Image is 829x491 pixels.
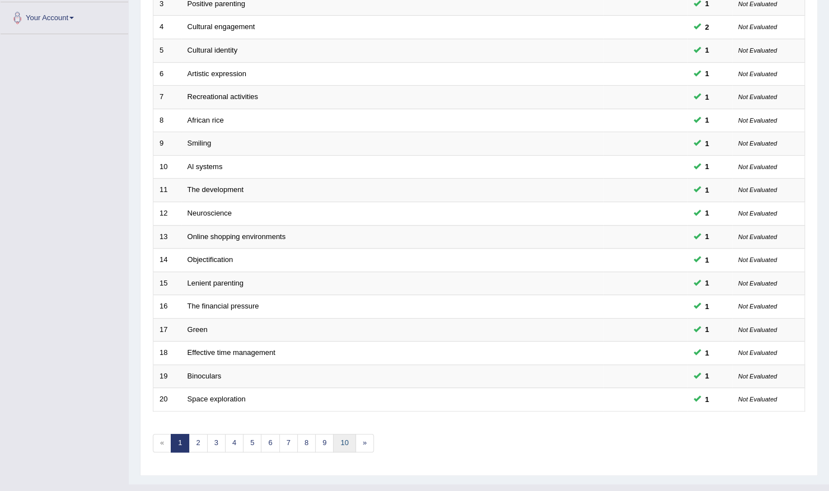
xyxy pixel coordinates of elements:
[701,231,714,242] span: You can still take this question
[738,186,777,193] small: Not Evaluated
[315,434,334,452] a: 9
[701,114,714,126] span: You can still take this question
[261,434,279,452] a: 6
[188,372,222,380] a: Binoculars
[188,279,243,287] a: Lenient parenting
[153,155,181,179] td: 10
[153,179,181,202] td: 11
[188,69,246,78] a: Artistic expression
[188,302,259,310] a: The financial pressure
[738,256,777,263] small: Not Evaluated
[738,373,777,380] small: Not Evaluated
[738,326,777,333] small: Not Evaluated
[188,92,258,101] a: Recreational activities
[188,348,275,357] a: Effective time management
[738,24,777,30] small: Not Evaluated
[701,254,714,266] span: You can still take this question
[153,249,181,272] td: 14
[153,132,181,156] td: 9
[701,277,714,289] span: You can still take this question
[738,280,777,287] small: Not Evaluated
[738,1,777,7] small: Not Evaluated
[188,22,255,31] a: Cultural engagement
[738,233,777,240] small: Not Evaluated
[701,138,714,149] span: You can still take this question
[189,434,207,452] a: 2
[738,210,777,217] small: Not Evaluated
[738,396,777,403] small: Not Evaluated
[701,207,714,219] span: You can still take this question
[279,434,298,452] a: 7
[153,86,181,109] td: 7
[225,434,243,452] a: 4
[153,62,181,86] td: 6
[1,2,128,30] a: Your Account
[153,342,181,365] td: 18
[701,161,714,172] span: You can still take this question
[738,47,777,54] small: Not Evaluated
[701,184,714,196] span: You can still take this question
[701,68,714,80] span: You can still take this question
[153,109,181,132] td: 8
[333,434,355,452] a: 10
[701,394,714,405] span: You can still take this question
[701,370,714,382] span: You can still take this question
[188,395,246,403] a: Space exploration
[153,272,181,295] td: 15
[153,434,171,452] span: «
[738,71,777,77] small: Not Evaluated
[701,347,714,359] span: You can still take this question
[188,185,243,194] a: The development
[153,16,181,39] td: 4
[153,202,181,225] td: 12
[297,434,316,452] a: 8
[701,91,714,103] span: You can still take this question
[153,388,181,411] td: 20
[701,44,714,56] span: You can still take this question
[188,46,238,54] a: Cultural identity
[701,324,714,335] span: You can still take this question
[188,162,223,171] a: Al systems
[738,163,777,170] small: Not Evaluated
[153,364,181,388] td: 19
[153,39,181,63] td: 5
[738,349,777,356] small: Not Evaluated
[243,434,261,452] a: 5
[188,116,224,124] a: African rice
[188,325,208,334] a: Green
[188,139,212,147] a: Smiling
[188,255,233,264] a: Objectification
[738,93,777,100] small: Not Evaluated
[207,434,226,452] a: 3
[738,117,777,124] small: Not Evaluated
[188,232,286,241] a: Online shopping environments
[738,140,777,147] small: Not Evaluated
[153,318,181,342] td: 17
[188,209,232,217] a: Neuroscience
[701,21,714,33] span: You can still take this question
[701,301,714,312] span: You can still take this question
[153,295,181,319] td: 16
[355,434,374,452] a: »
[153,225,181,249] td: 13
[738,303,777,310] small: Not Evaluated
[171,434,189,452] a: 1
